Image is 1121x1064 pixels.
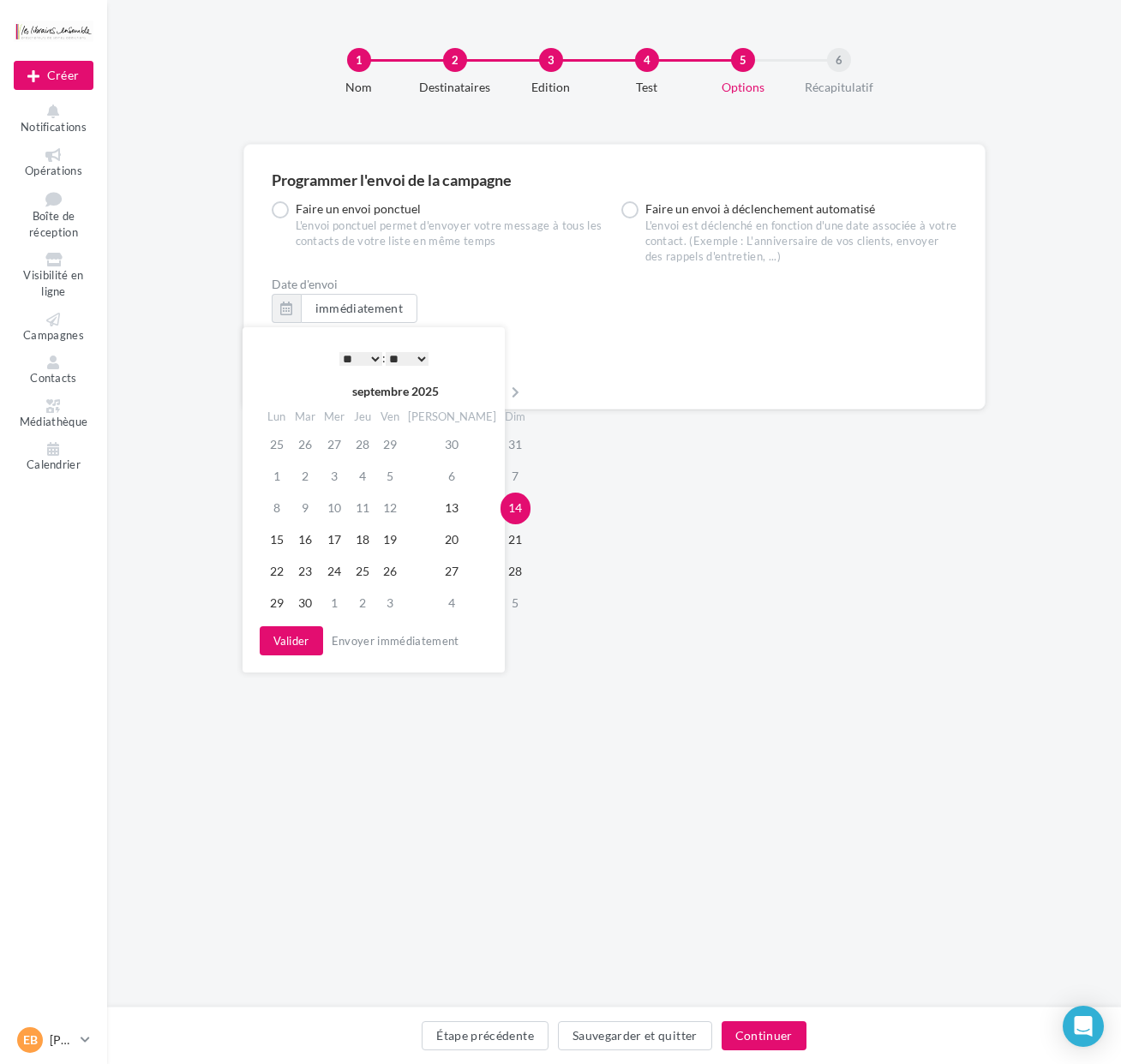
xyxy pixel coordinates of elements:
label: Faire un envoi ponctuel [272,201,608,249]
td: 12 [376,493,404,524]
div: 2 [443,48,467,72]
td: 22 [263,556,291,588]
button: Sauvegarder et quitter [558,1021,712,1050]
td: 6 [404,461,501,493]
td: 21 [501,524,531,556]
a: Calendrier [14,439,93,475]
td: 17 [320,524,349,556]
span: Opérations [25,164,82,177]
span: immédiatement [315,301,404,315]
td: 28 [349,429,376,461]
th: Lun [263,404,291,429]
span: EB [23,1031,38,1049]
td: 4 [404,588,501,619]
td: 29 [263,588,291,619]
td: 23 [291,556,320,588]
td: 7 [501,461,531,493]
td: 30 [404,429,501,461]
td: 1 [320,588,349,619]
td: 9 [291,493,320,524]
th: Ven [376,404,404,429]
div: L'envoi est déclenché en fonction d'une date associée à votre contact. (Exemple : L'anniversaire ... [645,218,957,265]
td: 27 [320,429,349,461]
span: Visibilité en ligne [23,269,83,299]
td: 20 [404,524,501,556]
div: Récapitulatif [784,79,894,96]
div: : [297,345,471,371]
p: [PERSON_NAME] [50,1031,74,1049]
td: 3 [320,461,349,493]
th: Mar [291,404,320,429]
button: Étape précédente [422,1021,549,1050]
td: 27 [404,556,501,588]
td: 2 [349,588,376,619]
td: 24 [320,556,349,588]
div: Date d'envoi [272,278,957,290]
td: 3 [376,588,404,619]
td: 4 [349,461,376,493]
td: 1 [263,461,291,493]
span: Médiathèque [20,415,88,428]
td: 26 [376,556,404,588]
td: 15 [263,524,291,556]
a: Visibilité en ligne [14,249,93,302]
td: 13 [404,493,501,524]
td: 25 [263,429,291,461]
div: Nom [304,79,414,96]
span: Campagnes [23,328,84,342]
td: 31 [501,429,531,461]
div: Open Intercom Messenger [1063,1006,1104,1047]
button: Envoyer immédiatement [325,631,466,651]
span: Notifications [21,120,87,134]
td: 29 [376,429,404,461]
a: Boîte de réception [14,188,93,242]
button: immédiatement [301,294,418,323]
div: Nouvelle campagne [14,61,93,90]
th: septembre 2025 [291,379,501,404]
td: 14 [501,493,531,524]
button: Continuer [722,1021,806,1050]
td: 25 [349,556,376,588]
td: 30 [291,588,320,619]
td: 5 [501,588,531,619]
button: Notifications [14,101,93,138]
div: Programmer l'envoi de la campagne [272,172,957,188]
span: Calendrier [27,457,81,471]
div: 6 [827,48,851,72]
div: Test [592,79,702,96]
th: Mer [320,404,349,429]
th: [PERSON_NAME] [404,404,501,429]
a: EB [PERSON_NAME] [14,1024,93,1056]
th: Jeu [349,404,376,429]
td: 11 [349,493,376,524]
div: 1 [347,48,371,72]
div: Destinataires [400,79,510,96]
div: 5 [731,48,755,72]
a: Campagnes [14,309,93,346]
button: Valider [260,626,323,655]
div: Options [688,79,798,96]
button: Créer [14,61,93,90]
td: 8 [263,493,291,524]
div: L'envoi ponctuel permet d'envoyer votre message à tous les contacts de votre liste en même temps [296,218,608,249]
td: 19 [376,524,404,556]
td: 18 [349,524,376,556]
td: 28 [501,556,531,588]
td: 2 [291,461,320,493]
span: Contacts [30,371,77,385]
td: 5 [376,461,404,493]
td: 26 [291,429,320,461]
div: Edition [496,79,606,96]
div: 3 [539,48,563,72]
th: Dim [501,404,531,429]
td: 10 [320,493,349,524]
span: Boîte de réception [29,210,78,240]
a: Opérations [14,145,93,182]
div: 4 [635,48,659,72]
a: Contacts [14,352,93,389]
label: Faire un envoi à déclenchement automatisé [621,201,957,265]
a: Médiathèque [14,396,93,433]
td: 16 [291,524,320,556]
